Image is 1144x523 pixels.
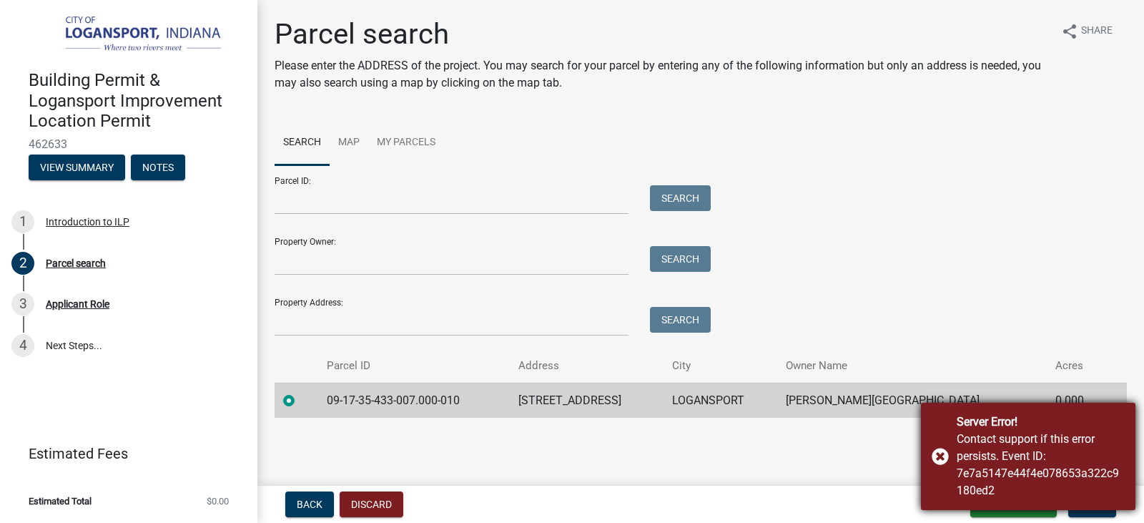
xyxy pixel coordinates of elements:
a: My Parcels [368,120,444,166]
span: Estimated Total [29,497,92,506]
div: 2 [11,252,34,275]
h4: Building Permit & Logansport Improvement Location Permit [29,70,246,132]
i: share [1061,23,1078,40]
button: shareShare [1050,17,1124,45]
button: Search [650,185,711,211]
td: 09-17-35-433-007.000-010 [318,383,510,418]
td: [PERSON_NAME][GEOGRAPHIC_DATA] [777,383,1046,418]
div: Server Error! [957,414,1125,431]
div: Applicant Role [46,299,109,309]
wm-modal-confirm: Notes [131,162,185,174]
div: Introduction to ILP [46,217,129,227]
button: Notes [131,155,185,180]
span: 462633 [29,137,229,151]
a: Map [330,120,368,166]
td: 0.000 [1047,383,1105,418]
th: Acres [1047,349,1105,383]
div: Parcel search [46,258,106,268]
h1: Parcel search [275,17,1050,52]
a: Estimated Fees [11,439,235,468]
button: Back [285,492,334,517]
th: Parcel ID [318,349,510,383]
wm-modal-confirm: Summary [29,162,125,174]
span: Back [297,499,322,510]
img: City of Logansport, Indiana [29,15,235,55]
div: 1 [11,210,34,233]
th: City [664,349,778,383]
div: Contact support if this error persists. Event ID: 7e7a5147e44f4e078653a322c9180ed2 [957,431,1125,499]
a: Search [275,120,330,166]
button: View Summary [29,155,125,180]
div: 3 [11,293,34,316]
button: Search [650,307,711,333]
td: LOGANSPORT [664,383,778,418]
div: 4 [11,334,34,357]
span: $0.00 [207,497,229,506]
th: Owner Name [777,349,1046,383]
button: Discard [340,492,403,517]
td: [STREET_ADDRESS] [510,383,663,418]
th: Address [510,349,663,383]
span: Share [1081,23,1113,40]
button: Search [650,246,711,272]
p: Please enter the ADDRESS of the project. You may search for your parcel by entering any of the fo... [275,57,1050,92]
